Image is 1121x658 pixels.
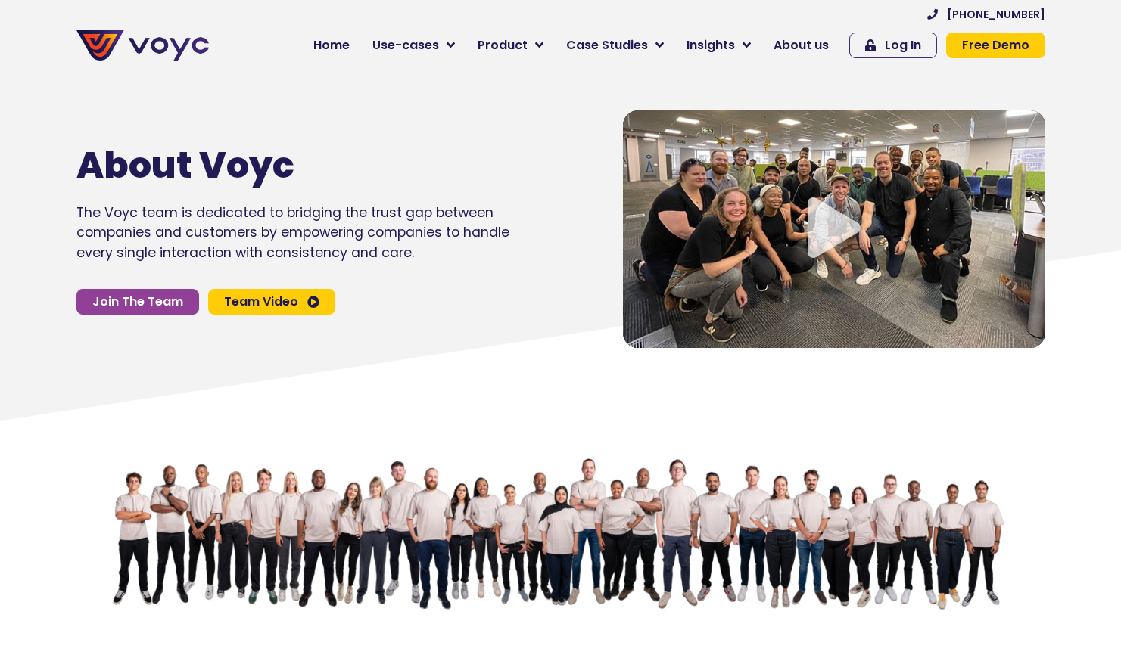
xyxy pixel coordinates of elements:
a: Insights [675,30,762,61]
a: Use-cases [361,30,466,61]
span: Use-cases [372,36,439,54]
img: voyc-full-logo [76,30,209,61]
span: Join The Team [92,296,183,308]
span: Log In [885,39,921,51]
a: [PHONE_NUMBER] [927,9,1045,20]
span: Free Demo [962,39,1029,51]
h1: About Voyc [76,144,464,188]
a: Join The Team [76,289,199,315]
span: Case Studies [566,36,648,54]
span: Insights [687,36,735,54]
span: About us [774,36,829,54]
a: Case Studies [555,30,675,61]
span: [PHONE_NUMBER] [947,9,1045,20]
a: About us [762,30,840,61]
a: Product [466,30,555,61]
span: Home [313,36,350,54]
span: Team Video [224,296,298,308]
a: Home [302,30,361,61]
span: Product [478,36,528,54]
p: The Voyc team is dedicated to bridging the trust gap between companies and customers by empowerin... [76,203,509,262]
a: Log In [849,33,937,58]
a: Free Demo [946,33,1045,58]
a: Team Video [208,289,335,315]
div: Video play button [804,197,864,260]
